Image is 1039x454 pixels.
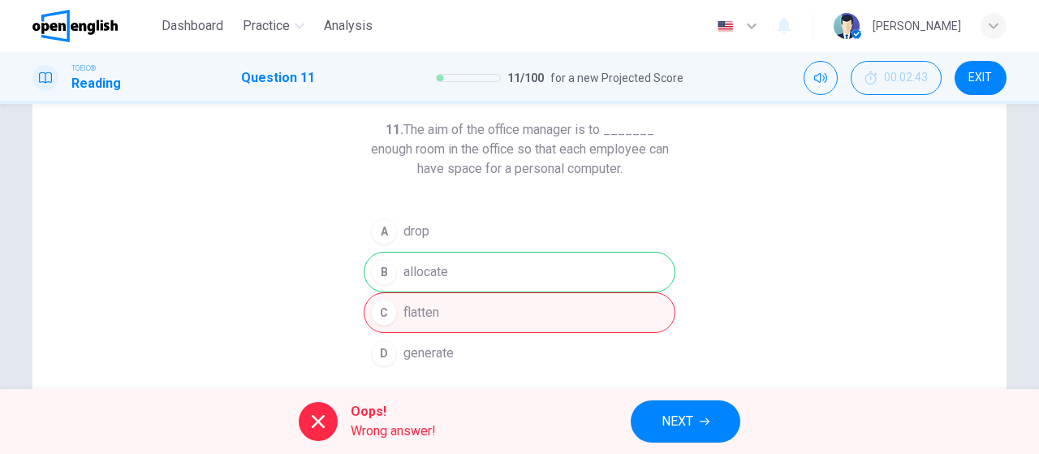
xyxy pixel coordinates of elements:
[351,422,436,441] span: Wrong answer!
[236,11,311,41] button: Practice
[955,61,1007,95] button: EXIT
[804,61,838,95] div: Mute
[32,10,118,42] img: OpenEnglish logo
[386,122,403,137] strong: 11.
[884,71,928,84] span: 00:02:43
[364,120,675,179] h6: The aim of the office manager is to _______ enough room in the office so that each employee can h...
[324,16,373,36] span: Analysis
[851,61,942,95] div: Hide
[351,402,436,422] span: Oops!
[507,68,544,88] span: 11 / 100
[71,63,96,74] span: TOEIC®
[851,61,942,95] button: 00:02:43
[317,11,379,41] button: Analysis
[873,16,961,36] div: [PERSON_NAME]
[162,16,223,36] span: Dashboard
[71,74,121,93] h1: Reading
[155,11,230,41] button: Dashboard
[243,16,290,36] span: Practice
[834,13,860,39] img: Profile picture
[715,20,735,32] img: en
[32,10,155,42] a: OpenEnglish logo
[662,410,693,433] span: NEXT
[550,68,683,88] span: for a new Projected Score
[631,400,740,443] button: NEXT
[968,71,992,84] span: EXIT
[241,68,315,88] h1: Question 11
